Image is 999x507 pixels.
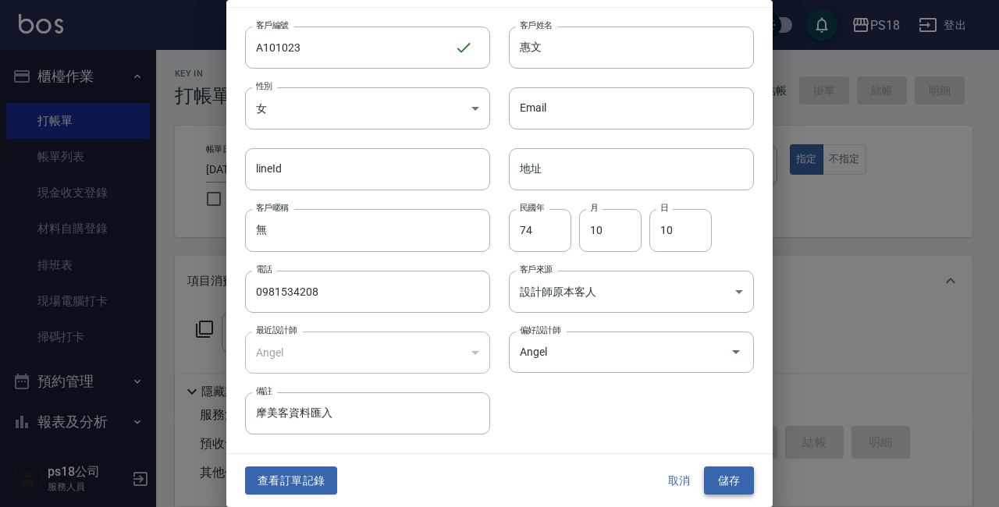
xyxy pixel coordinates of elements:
button: Open [723,339,748,364]
button: 查看訂單記錄 [245,466,337,495]
label: 客戶來源 [520,264,553,275]
label: 客戶姓名 [520,19,553,31]
label: 最近設計師 [256,324,297,336]
label: 客戶暱稱 [256,202,289,214]
label: 客戶編號 [256,19,289,31]
label: 備註 [256,385,272,397]
label: 民國年 [520,202,544,214]
div: Angel [245,331,490,374]
label: 電話 [256,264,272,275]
label: 偏好設計師 [520,324,560,336]
div: 設計師原本客人 [509,271,754,313]
div: 女 [245,87,490,129]
button: 取消 [654,466,704,495]
label: 月 [590,202,598,214]
button: 儲存 [704,466,754,495]
label: 日 [660,202,668,214]
label: 性別 [256,80,272,92]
